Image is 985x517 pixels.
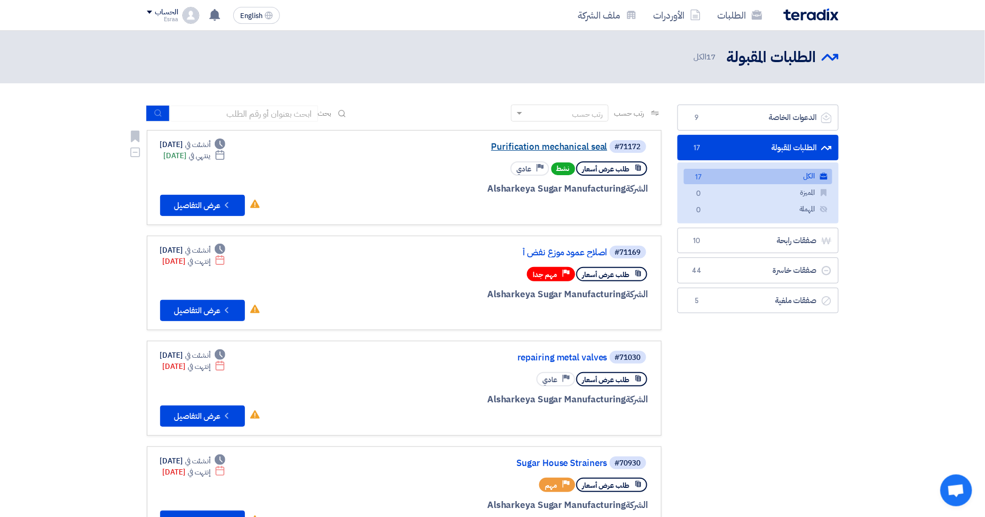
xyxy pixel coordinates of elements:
div: [DATE] [160,455,226,467]
a: Purification mechanical seal [395,142,608,152]
a: الأوردرات [645,3,709,28]
div: [DATE] [163,467,226,478]
a: صفقات رابحة10 [678,228,839,254]
a: المهملة [684,202,832,217]
span: 5 [691,296,703,306]
span: أنشئت في [185,139,210,150]
div: #71172 [615,143,641,151]
span: 17 [691,143,703,153]
span: طلب عرض أسعار [583,164,630,174]
a: الطلبات المقبولة17 [678,135,839,161]
span: إنتهت في [188,467,210,478]
a: Open chat [940,475,972,506]
a: repairing metal valves [395,353,608,363]
span: إنتهت في [188,256,210,267]
span: الشركة [626,288,648,301]
span: نشط [551,162,575,175]
span: طلب عرض أسعار [583,375,630,385]
span: 17 [707,51,716,63]
div: #71169 [615,249,641,256]
a: المميزة [684,185,832,201]
a: صفقات ملغية5 [678,288,839,314]
div: Alsharkeya Sugar Manufacturing [393,498,648,512]
div: #71030 [615,354,641,361]
div: #70930 [615,460,641,467]
img: profile_test.png [182,7,199,24]
span: أنشئت في [185,245,210,256]
span: أنشئت في [185,350,210,361]
span: 44 [691,265,703,276]
span: طلب عرض أسعار [583,270,630,280]
img: Teradix logo [784,8,839,21]
button: عرض التفاصيل [160,300,245,321]
span: رتب حسب [614,108,644,119]
span: طلب عرض أسعار [583,480,630,490]
div: [DATE] [160,350,226,361]
span: الشركة [626,498,648,512]
button: English [233,7,280,24]
div: [DATE] [164,150,226,161]
a: Sugar House Strainers [395,459,608,468]
a: صفقات خاسرة44 [678,257,839,283]
span: 9 [691,113,703,123]
div: Alsharkeya Sugar Manufacturing [393,393,648,407]
span: أنشئت في [185,455,210,467]
span: 0 [692,205,705,216]
div: Esraa [147,16,178,22]
span: English [240,12,262,20]
div: [DATE] [163,256,226,267]
span: إنتهت في [188,361,210,372]
a: الدعوات الخاصة9 [678,105,839,131]
button: عرض التفاصيل [160,195,245,216]
div: رتب حسب [572,109,603,120]
span: عادي [517,164,532,174]
button: عرض التفاصيل [160,406,245,427]
span: بحث [318,108,332,119]
span: الشركة [626,182,648,195]
input: ابحث بعنوان أو رقم الطلب [170,106,318,122]
span: مهم [546,480,558,490]
span: 17 [692,172,705,183]
span: 10 [691,236,703,246]
a: اصلاح عمود موزع نفض أ [395,248,608,257]
span: عادي [543,375,558,385]
a: الطلبات [709,3,771,28]
h2: الطلبات المقبولة [727,47,816,68]
div: [DATE] [163,361,226,372]
div: الحساب [155,8,178,17]
span: 0 [692,188,705,200]
span: الكل [693,51,718,63]
div: [DATE] [160,139,226,150]
div: Alsharkeya Sugar Manufacturing [393,288,648,301]
span: ينتهي في [189,150,210,161]
a: الكل [684,169,832,184]
div: Alsharkeya Sugar Manufacturing [393,182,648,196]
span: الشركة [626,393,648,406]
span: مهم جدا [533,270,558,280]
div: [DATE] [160,245,226,256]
a: ملف الشركة [570,3,645,28]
